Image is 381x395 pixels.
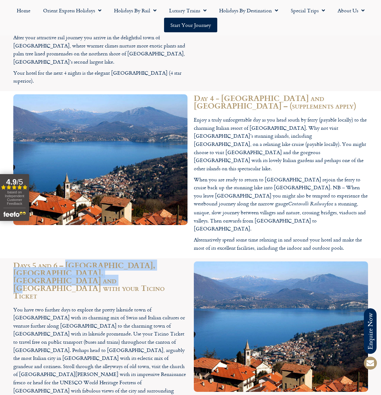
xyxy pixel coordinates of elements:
[194,94,368,110] h2: Day 4 - [GEOGRAPHIC_DATA] and [GEOGRAPHIC_DATA] – (supplements apply)
[10,3,37,18] a: Home
[13,69,187,85] p: Your hotel for the next 4 nights is the elegant [GEOGRAPHIC_DATA] (4 star superior).
[213,3,284,18] a: Holidays by Destination
[108,3,163,18] a: Holidays by Rail
[194,116,368,172] p: Enjoy a truly unforgettable day as you head south by ferry (payable locally) to the charming Ital...
[13,261,187,299] h2: Days 5 and 6 – [GEOGRAPHIC_DATA], [GEOGRAPHIC_DATA], [GEOGRAPHIC_DATA] and [GEOGRAPHIC_DATA] with...
[331,3,371,18] a: About Us
[288,200,327,209] i: Centovalli Railway
[194,236,368,252] p: Alternatively spend some time relaxing in and around your hotel and make the most of its excellen...
[3,3,378,32] nav: Menu
[163,3,213,18] a: Luxury Trains
[13,34,187,66] p: After your attractive rail journey you arrive in the delightful town of [GEOGRAPHIC_DATA], where ...
[37,3,108,18] a: Orient Express Holidays
[164,18,217,32] a: Start your Journey
[284,3,331,18] a: Special Trips
[194,176,368,233] p: When you are ready to return to [GEOGRAPHIC_DATA] rejoin the ferry to cruise back up the stunning...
